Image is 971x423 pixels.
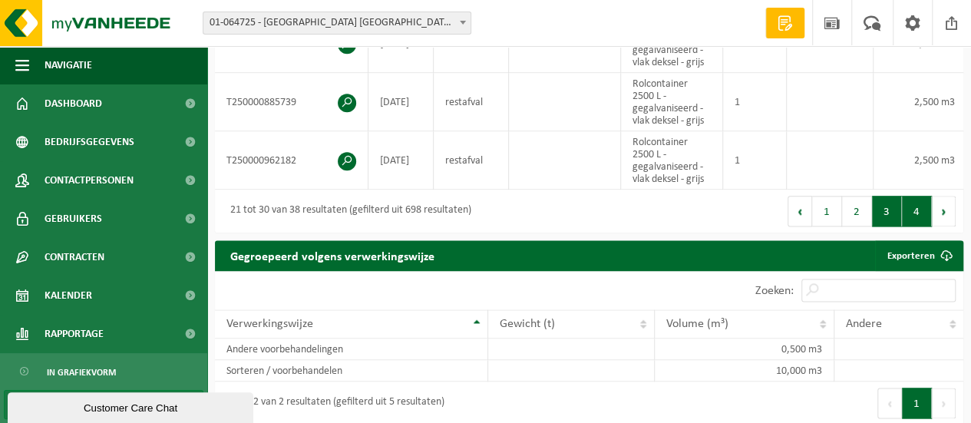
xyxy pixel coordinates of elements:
[45,46,92,84] span: Navigatie
[902,196,932,226] button: 4
[755,285,794,297] label: Zoeken:
[45,123,134,161] span: Bedrijfsgegevens
[45,276,92,315] span: Kalender
[223,389,444,417] div: 1 tot 2 van 2 resultaten (gefilterd uit 5 resultaten)
[500,318,555,330] span: Gewicht (t)
[215,131,368,190] td: T250000962182
[812,196,842,226] button: 1
[45,315,104,353] span: Rapportage
[666,318,728,330] span: Volume (m³)
[45,238,104,276] span: Contracten
[4,390,203,419] a: In lijstvorm
[215,339,488,360] td: Andere voorbehandelingen
[842,196,872,226] button: 2
[4,357,203,386] a: In grafiekvorm
[203,12,471,35] span: 01-064725 - BURG VINEGAR BELGIUM NV - STRIJTEM
[215,240,450,270] h2: Gegroepeerd volgens verwerkingswijze
[368,131,434,190] td: [DATE]
[434,73,509,131] td: restafval
[723,73,787,131] td: 1
[655,360,834,382] td: 10,000 m3
[874,131,967,190] td: 2,500 m3
[932,196,956,226] button: Next
[874,73,967,131] td: 2,500 m3
[226,318,313,330] span: Verwerkingswijze
[788,196,812,226] button: Previous
[215,360,488,382] td: Sorteren / voorbehandelen
[8,389,256,423] iframe: chat widget
[45,200,102,238] span: Gebruikers
[723,131,787,190] td: 1
[902,388,932,418] button: 1
[621,131,723,190] td: Rolcontainer 2500 L - gegalvaniseerd - vlak deksel - grijs
[877,388,902,418] button: Previous
[47,358,116,387] span: In grafiekvorm
[655,339,834,360] td: 0,500 m3
[203,12,471,34] span: 01-064725 - BURG VINEGAR BELGIUM NV - STRIJTEM
[875,240,962,271] a: Exporteren
[223,197,471,225] div: 21 tot 30 van 38 resultaten (gefilterd uit 698 resultaten)
[45,84,102,123] span: Dashboard
[434,131,509,190] td: restafval
[872,196,902,226] button: 3
[846,318,882,330] span: Andere
[621,73,723,131] td: Rolcontainer 2500 L - gegalvaniseerd - vlak deksel - grijs
[368,73,434,131] td: [DATE]
[932,388,956,418] button: Next
[45,161,134,200] span: Contactpersonen
[215,73,368,131] td: T250000885739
